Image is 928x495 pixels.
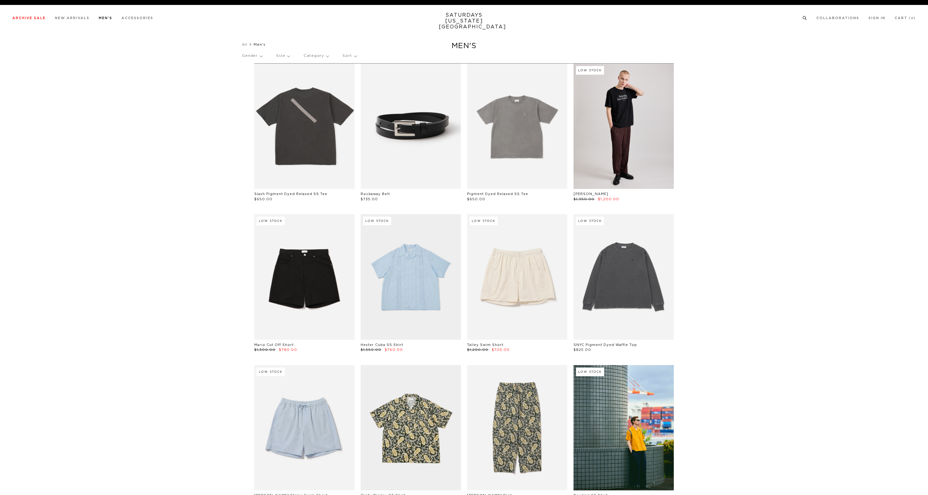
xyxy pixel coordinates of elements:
a: Accessories [122,16,153,20]
small: 0 [911,17,913,20]
a: All [242,43,247,46]
div: Low Stock [257,368,285,376]
a: SATURDAYS[US_STATE][GEOGRAPHIC_DATA] [439,12,490,30]
a: Archive Sale [12,16,46,20]
div: Low Stock [576,368,604,376]
span: $825.00 [574,348,591,351]
span: $1,550.00 [361,348,381,351]
a: Cart (0) [895,16,916,20]
span: $1,200.00 [598,198,619,201]
a: New Arrivals [55,16,89,20]
span: $650.00 [467,198,485,201]
div: Low Stock [470,217,498,225]
span: $1,200.00 [467,348,488,351]
a: Collaborations [816,16,859,20]
a: Talley Swim Short [467,343,503,347]
div: Low Stock [576,217,604,225]
div: Low Stock [363,217,391,225]
a: Slash Pigment Dyed Relaxed SS Tee [254,192,327,196]
a: Men's [99,16,112,20]
a: SNYC Pigment Dyed Waffle Top [574,343,637,347]
a: Rockaway Belt [361,192,390,196]
span: $735.00 [361,198,378,201]
span: $1,950.00 [574,198,594,201]
div: Low Stock [257,217,285,225]
a: Hester Cuba SS Shirt [361,343,403,347]
span: $1,300.00 [254,348,275,351]
span: Men's [254,43,266,46]
div: Low Stock [576,66,604,75]
span: $705.00 [492,348,510,351]
a: Pigment Dyed Relaxed SS Tee [467,192,528,196]
span: $650.00 [254,198,272,201]
p: Category [304,49,329,63]
a: Sign In [868,16,885,20]
span: $760.00 [385,348,403,351]
a: [PERSON_NAME] [574,192,608,196]
p: Size [276,49,290,63]
span: $780.00 [279,348,297,351]
a: Mario Cut Off Short [254,343,294,347]
p: Gender [242,49,262,63]
p: Sort [342,49,356,63]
